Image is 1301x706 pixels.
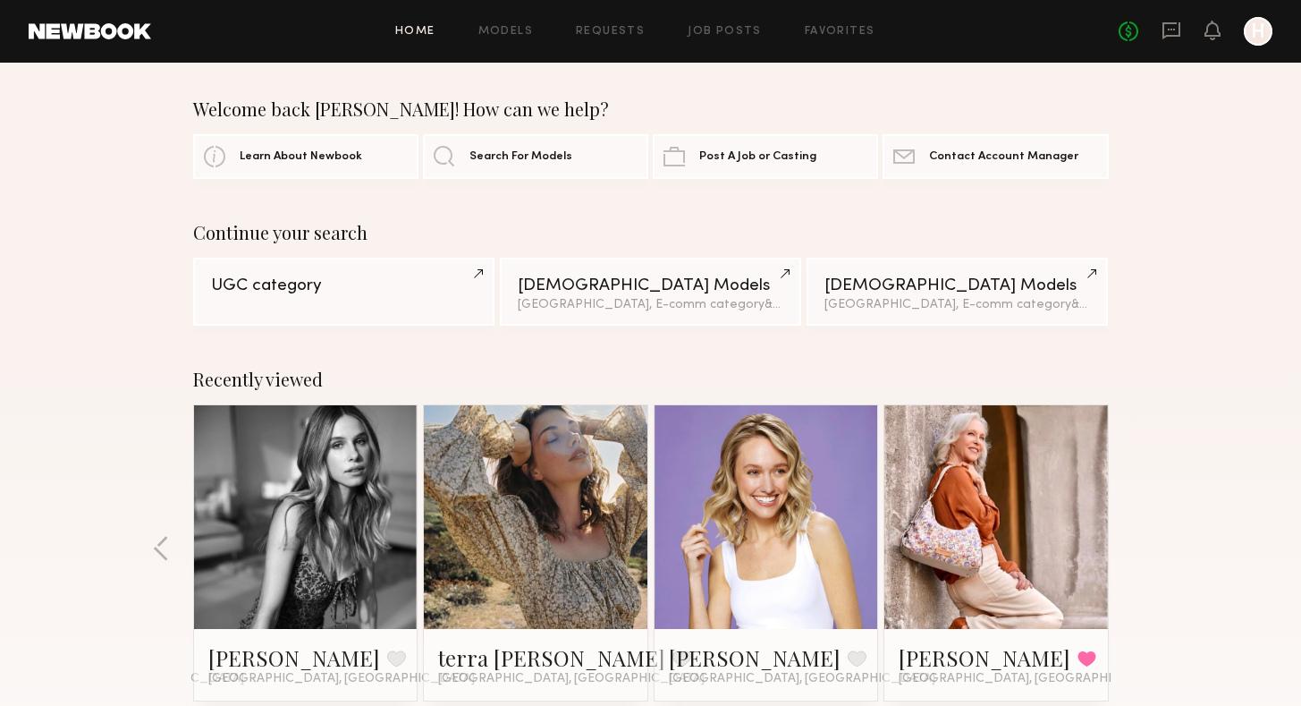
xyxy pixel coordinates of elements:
[1071,299,1157,310] span: & 2 other filter s
[688,26,762,38] a: Job Posts
[438,672,705,686] span: [GEOGRAPHIC_DATA], [GEOGRAPHIC_DATA]
[193,369,1109,390] div: Recently viewed
[824,277,1090,294] div: [DEMOGRAPHIC_DATA] Models
[423,134,648,179] a: Search For Models
[669,672,935,686] span: [GEOGRAPHIC_DATA], [GEOGRAPHIC_DATA]
[899,672,1165,686] span: [GEOGRAPHIC_DATA], [GEOGRAPHIC_DATA]
[824,299,1090,311] div: [GEOGRAPHIC_DATA], E-comm category
[395,26,435,38] a: Home
[807,258,1108,326] a: [DEMOGRAPHIC_DATA] Models[GEOGRAPHIC_DATA], E-comm category&2other filters
[765,299,849,310] span: & 3 other filter s
[478,26,533,38] a: Models
[208,672,475,686] span: [GEOGRAPHIC_DATA], [GEOGRAPHIC_DATA]
[193,134,418,179] a: Learn About Newbook
[469,151,572,163] span: Search For Models
[438,643,665,672] a: terra [PERSON_NAME]
[699,151,816,163] span: Post A Job or Casting
[653,134,878,179] a: Post A Job or Casting
[193,222,1109,243] div: Continue your search
[669,643,841,672] a: [PERSON_NAME]
[883,134,1108,179] a: Contact Account Manager
[518,299,783,311] div: [GEOGRAPHIC_DATA], E-comm category
[211,277,477,294] div: UGC category
[929,151,1078,163] span: Contact Account Manager
[899,643,1070,672] a: [PERSON_NAME]
[1244,17,1272,46] a: H
[208,643,380,672] a: [PERSON_NAME]
[193,258,494,326] a: UGC category
[193,98,1109,120] div: Welcome back [PERSON_NAME]! How can we help?
[240,151,362,163] span: Learn About Newbook
[576,26,645,38] a: Requests
[500,258,801,326] a: [DEMOGRAPHIC_DATA] Models[GEOGRAPHIC_DATA], E-comm category&3other filters
[518,277,783,294] div: [DEMOGRAPHIC_DATA] Models
[805,26,875,38] a: Favorites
